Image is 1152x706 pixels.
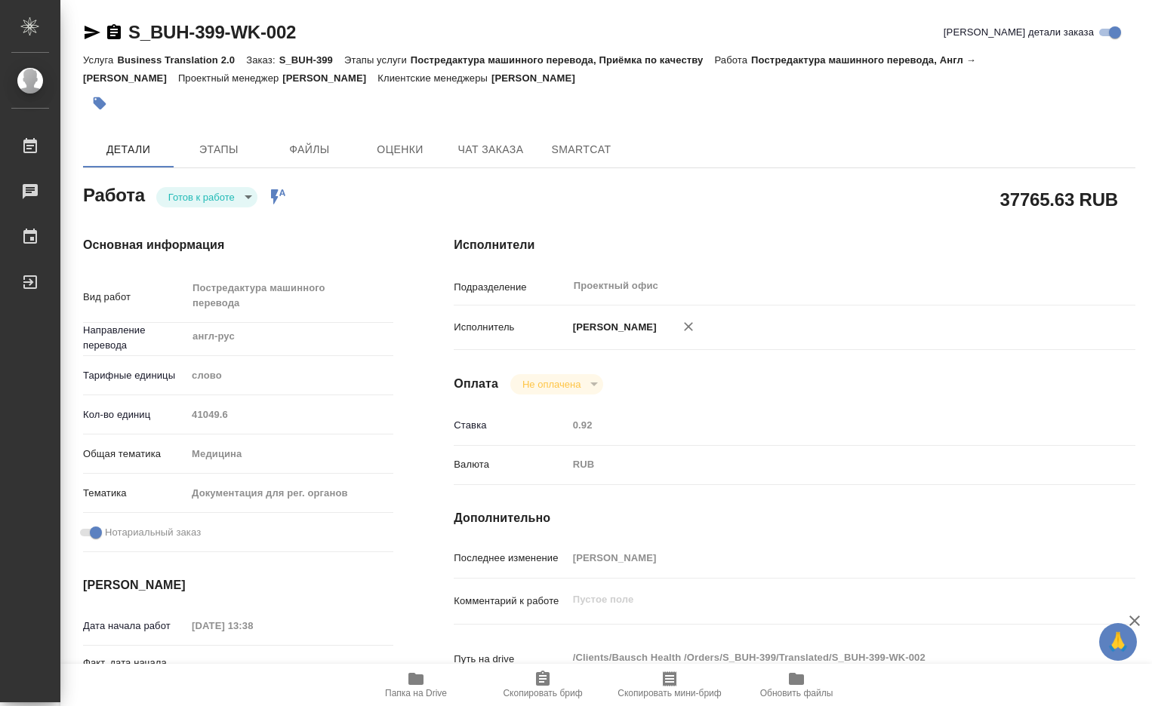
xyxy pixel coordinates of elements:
div: слово [186,363,393,388]
button: Готов к работе [164,191,239,204]
button: Добавить тэг [83,87,116,120]
h2: 37765.63 RUB [1000,186,1118,212]
a: S_BUH-399-WK-002 [128,22,296,42]
h4: Дополнительно [454,509,1135,527]
span: Детали [92,140,165,159]
textarea: /Clients/Bausch Health /Orders/S_BUH-399/Translated/S_BUH-399-WK-002 [568,645,1079,671]
input: Пустое поле [568,547,1079,569]
span: [PERSON_NAME] детали заказа [944,25,1094,40]
p: Исполнитель [454,320,567,335]
button: Скопировать мини-бриф [606,664,733,706]
p: Business Translation 2.0 [117,54,246,66]
input: Пустое поле [568,414,1079,436]
p: [PERSON_NAME] [282,72,377,84]
button: Удалить исполнителя [672,310,705,343]
div: Готов к работе [156,187,257,207]
button: Скопировать бриф [479,664,606,706]
span: Чат заказа [454,140,527,159]
h4: [PERSON_NAME] [83,576,393,594]
p: Этапы услуги [344,54,411,66]
span: Скопировать мини-бриф [618,688,721,698]
h4: Исполнители [454,236,1135,254]
p: Постредактура машинного перевода, Приёмка по качеству [411,54,715,66]
span: Файлы [273,140,346,159]
input: Пустое поле [186,404,393,425]
h4: Оплата [454,375,498,393]
p: Направление перевода [83,323,186,353]
p: Путь на drive [454,652,567,667]
button: Обновить файлы [733,664,860,706]
button: Скопировать ссылку [105,23,123,41]
p: [PERSON_NAME] [568,320,657,335]
p: Последнее изменение [454,551,567,566]
p: Валюта [454,457,567,472]
p: Тарифные единицы [83,368,186,383]
p: Заказ: [246,54,279,66]
p: Тематика [83,486,186,501]
p: Вид работ [83,290,186,305]
p: Общая тематика [83,447,186,462]
div: Документация для рег. органов [186,480,393,506]
span: Обновить файлы [760,688,833,698]
p: Работа [714,54,751,66]
span: 🙏 [1105,626,1131,658]
p: Факт. дата начала работ [83,655,186,686]
span: SmartCat [545,140,618,159]
p: Комментарий к работе [454,594,567,609]
p: [PERSON_NAME] [491,72,587,84]
span: Скопировать бриф [503,688,582,698]
h4: Основная информация [83,236,393,254]
button: 🙏 [1099,623,1137,661]
p: Проектный менеджер [178,72,282,84]
input: Пустое поле [186,615,319,637]
button: Папка на Drive [353,664,479,706]
div: RUB [568,452,1079,477]
p: Ставка [454,418,567,433]
div: Медицина [186,441,393,467]
p: Услуга [83,54,117,66]
p: Дата начала работ [83,619,186,634]
h2: Работа [83,180,145,207]
p: S_BUH-399 [279,54,344,66]
p: Кол-во единиц [83,407,186,422]
button: Не оплачена [518,378,585,391]
span: Нотариальный заказ [105,525,201,540]
span: Папка на Drive [385,688,447,698]
p: Клиентские менеджеры [377,72,491,84]
input: Пустое поле [186,659,319,681]
span: Этапы [183,140,255,159]
div: Готов к работе [510,374,603,394]
p: Подразделение [454,280,567,295]
span: Оценки [364,140,436,159]
button: Скопировать ссылку для ЯМессенджера [83,23,101,41]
